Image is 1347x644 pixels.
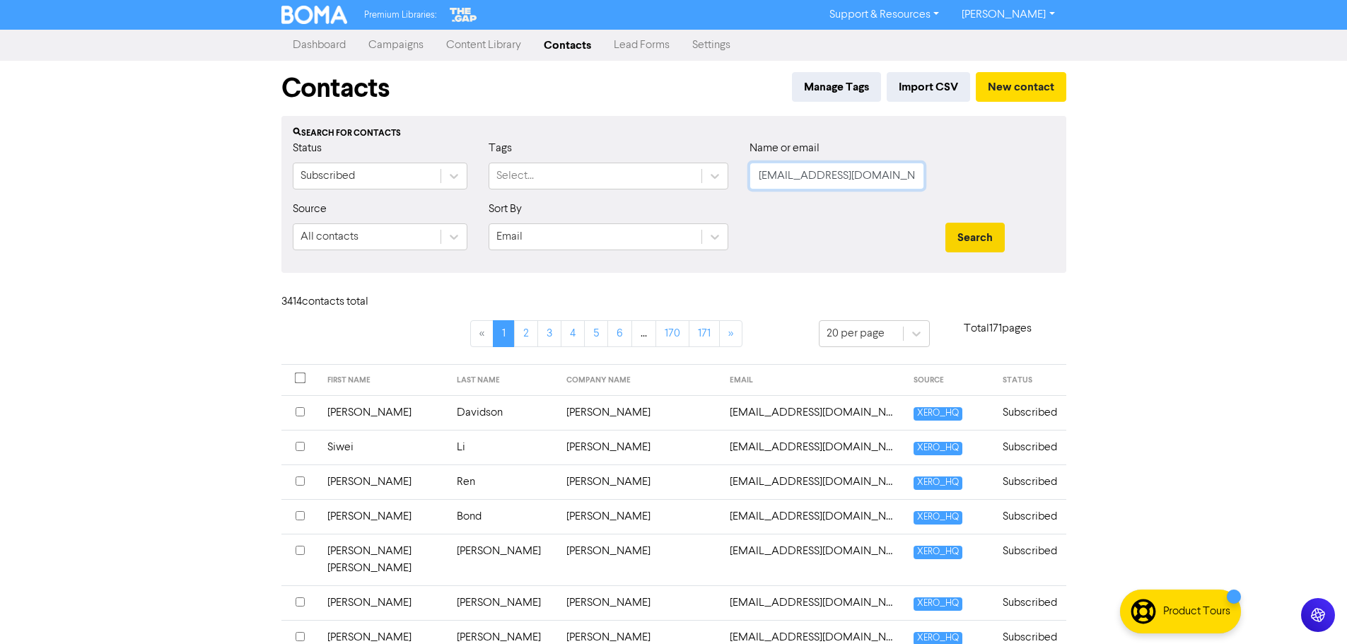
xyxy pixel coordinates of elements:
td: 01dianedavidson@gmail.com [721,395,905,430]
img: The Gap [448,6,479,24]
span: XERO_HQ [914,546,962,559]
a: Page 171 [689,320,720,347]
label: Sort By [489,201,522,218]
a: Page 3 [537,320,561,347]
td: [PERSON_NAME] [448,534,558,585]
button: Search [945,223,1005,252]
span: XERO_HQ [914,511,962,525]
a: Page 4 [561,320,585,347]
a: Settings [681,31,742,59]
div: Subscribed [301,168,355,185]
th: STATUS [994,365,1066,396]
div: All contacts [301,228,358,245]
span: XERO_HQ [914,597,962,611]
a: Contacts [532,31,602,59]
td: Subscribed [994,585,1066,620]
th: SOURCE [905,365,994,396]
button: New contact [976,72,1066,102]
td: Subscribed [994,430,1066,464]
div: Email [496,228,523,245]
td: [PERSON_NAME] [558,395,722,430]
div: Search for contacts [293,127,1055,140]
td: Subscribed [994,499,1066,534]
td: [PERSON_NAME] [558,585,722,620]
a: Page 2 [514,320,538,347]
td: 14cathybond@gmail.com [721,499,905,534]
th: COMPANY NAME [558,365,722,396]
a: Dashboard [281,31,357,59]
td: Siwei [319,430,448,464]
th: LAST NAME [448,365,558,396]
a: Campaigns [357,31,435,59]
td: [PERSON_NAME] [558,534,722,585]
label: Tags [489,140,512,157]
iframe: Chat Widget [1170,491,1347,644]
td: [PERSON_NAME] [448,585,558,620]
td: Bond [448,499,558,534]
h1: Contacts [281,72,390,105]
td: [PERSON_NAME] [PERSON_NAME] [319,534,448,585]
td: [PERSON_NAME] [558,430,722,464]
a: Page 170 [655,320,689,347]
div: Select... [496,168,534,185]
button: Import CSV [887,72,970,102]
button: Manage Tags [792,72,881,102]
td: 1033132005@qq.com [721,430,905,464]
a: Content Library [435,31,532,59]
td: [PERSON_NAME] [319,585,448,620]
td: Davidson [448,395,558,430]
span: XERO_HQ [914,442,962,455]
a: Page 5 [584,320,608,347]
p: Total 171 pages [930,320,1066,337]
div: 20 per page [827,325,885,342]
td: Subscribed [994,395,1066,430]
label: Name or email [750,140,820,157]
td: 222pnn@gmail.com [721,585,905,620]
label: Source [293,201,327,218]
a: Page 6 [607,320,632,347]
td: [PERSON_NAME] [558,499,722,534]
td: Ren [448,464,558,499]
th: EMAIL [721,365,905,396]
label: Status [293,140,322,157]
a: Support & Resources [818,4,950,26]
span: XERO_HQ [914,476,962,490]
a: [PERSON_NAME] [950,4,1066,26]
img: BOMA Logo [281,6,348,24]
a: Page 1 is your current page [493,320,515,347]
h6: 3414 contact s total [281,295,395,309]
td: [PERSON_NAME] [319,395,448,430]
td: 1roadrunner@windowslive.com [721,534,905,585]
td: [PERSON_NAME] [558,464,722,499]
td: Subscribed [994,534,1066,585]
th: FIRST NAME [319,365,448,396]
span: Premium Libraries: [364,11,436,20]
td: [PERSON_NAME] [319,499,448,534]
a: » [719,320,742,347]
span: XERO_HQ [914,407,962,421]
td: Li [448,430,558,464]
td: [PERSON_NAME] [319,464,448,499]
a: Lead Forms [602,31,681,59]
td: Subscribed [994,464,1066,499]
td: 1336503@qq.com [721,464,905,499]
